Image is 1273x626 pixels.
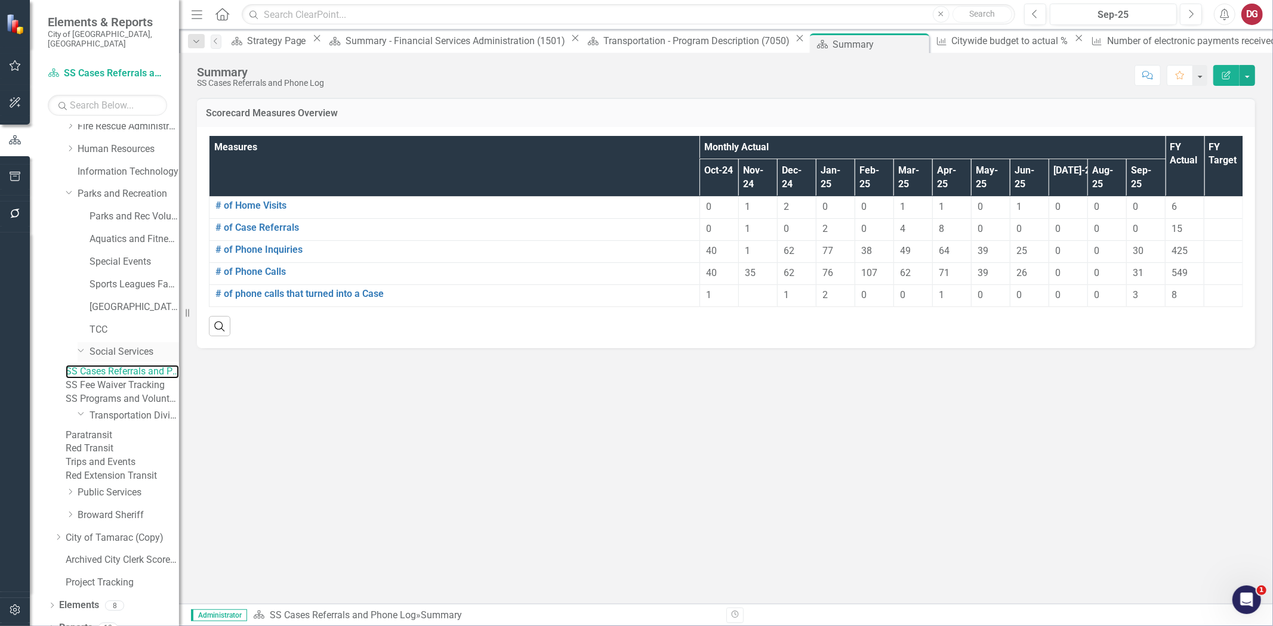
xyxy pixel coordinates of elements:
[66,553,179,567] a: Archived City Clerk Scorecard
[939,289,944,300] span: 1
[78,486,179,500] a: Public Services
[784,289,789,300] span: 1
[78,187,179,201] a: Parks and Recreation
[78,509,179,522] a: Broward Sheriff
[66,455,179,469] a: Trips and Events
[1055,267,1061,278] span: 0
[48,95,167,116] input: Search Below...
[90,233,179,246] a: Aquatics and Fitness Center
[1054,8,1173,22] div: Sep-25
[1016,201,1022,212] span: 1
[1055,289,1061,300] span: 0
[1094,289,1099,300] span: 0
[215,200,693,211] a: # of Home Visits
[1133,201,1138,212] span: 0
[66,379,179,392] a: SS Fee Waiver Tracking
[6,14,27,35] img: ClearPoint Strategy
[197,79,324,88] div: SS Cases Referrals and Phone Log
[822,267,833,278] span: 76
[90,300,179,314] a: [GEOGRAPHIC_DATA]
[1055,223,1061,234] span: 0
[953,6,1012,23] button: Search
[706,201,711,212] span: 0
[48,67,167,80] a: SS Cases Referrals and Phone Log
[978,267,988,278] span: 39
[1133,267,1143,278] span: 31
[421,609,462,621] div: Summary
[861,245,872,256] span: 38
[66,429,179,442] a: Paratransit
[48,29,167,49] small: City of [GEOGRAPHIC_DATA], [GEOGRAPHIC_DATA]
[66,531,179,545] a: City of Tamarac (Copy)
[209,219,700,241] td: Double-Click to Edit Right Click for Context Menu
[784,201,789,212] span: 2
[66,365,179,379] a: SS Cases Referrals and Phone Log
[900,267,911,278] span: 62
[90,345,179,359] a: Social Services
[66,442,179,455] a: Red Transit
[227,33,310,48] a: Strategy Page
[1055,201,1061,212] span: 0
[784,245,794,256] span: 62
[951,33,1071,48] div: Citywide budget to actual %
[1016,223,1022,234] span: 0
[242,4,1015,25] input: Search ClearPoint...
[861,223,867,234] span: 0
[209,197,700,219] td: Double-Click to Edit Right Click for Context Menu
[1055,245,1061,256] span: 0
[346,33,568,48] div: Summary - Financial Services Administration (1501)
[939,267,950,278] span: 71
[1016,245,1027,256] span: 25
[706,267,717,278] span: 40
[90,323,179,337] a: TCC
[90,210,179,224] a: Parks and Rec Volunteers
[253,609,717,622] div: »
[197,66,324,79] div: Summary
[900,223,905,234] span: 4
[66,469,179,483] a: Red Extension Transit
[270,609,416,621] a: SS Cases Referrals and Phone Log
[48,15,167,29] span: Elements & Reports
[59,599,99,612] a: Elements
[1133,245,1143,256] span: 30
[1241,4,1263,25] button: DG
[1232,585,1261,614] iframe: Intercom live chat
[1133,289,1138,300] span: 3
[1094,245,1099,256] span: 0
[1257,585,1266,595] span: 1
[784,267,794,278] span: 62
[969,9,995,18] span: Search
[78,142,179,156] a: Human Resources
[215,289,693,299] a: # of phone calls that turned into a Case
[90,278,179,292] a: Sports Leagues Facilities Fields
[745,267,756,278] span: 35
[822,245,833,256] span: 77
[209,263,700,285] td: Double-Click to Edit Right Click for Context Menu
[861,267,877,278] span: 107
[1050,4,1177,25] button: Sep-25
[861,289,867,300] span: 0
[209,285,700,307] td: Double-Click to Edit Right Click for Context Menu
[1172,267,1188,278] span: 549
[78,165,179,179] a: Information Technology
[784,223,789,234] span: 0
[1094,201,1099,212] span: 0
[833,37,926,52] div: Summary
[978,245,988,256] span: 39
[1172,223,1182,234] span: 15
[247,33,310,48] div: Strategy Page
[706,245,717,256] span: 40
[1094,267,1099,278] span: 0
[706,289,711,300] span: 1
[206,108,1246,119] h3: Scorecard Measures Overview
[822,289,828,300] span: 2
[745,245,750,256] span: 1
[900,245,911,256] span: 49
[939,201,944,212] span: 1
[1133,223,1138,234] span: 0
[66,576,179,590] a: Project Tracking
[978,223,983,234] span: 0
[822,201,828,212] span: 0
[215,244,693,255] a: # of Phone Inquiries
[939,223,944,234] span: 8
